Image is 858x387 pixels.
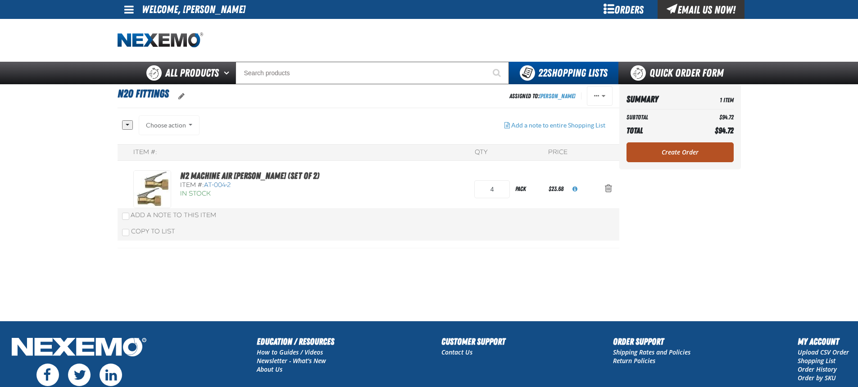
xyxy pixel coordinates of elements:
h2: Customer Support [441,335,505,348]
button: Add a note to entire Shopping List [497,115,613,135]
div: pack [510,179,547,199]
a: Contact Us [441,348,472,356]
a: About Us [257,365,282,373]
a: Quick Order Form [618,62,740,84]
button: Open All Products pages [221,62,236,84]
a: How to Guides / Videos [257,348,323,356]
span: $23.68 [549,185,563,192]
button: You have 22 Shopping Lists. Open to view details [509,62,618,84]
a: Return Policies [613,356,655,365]
button: Start Searching [486,62,509,84]
h2: Education / Resources [257,335,334,348]
button: View All Prices for AT-004-2 [565,179,585,199]
h2: My Account [798,335,849,348]
th: Summary [626,91,694,107]
div: In Stock [180,190,350,198]
span: Shopping Lists [538,67,608,79]
div: QTY [475,148,487,157]
input: Search [236,62,509,84]
input: Product Quantity [474,180,510,198]
div: Price [548,148,567,157]
span: $94.72 [715,126,734,135]
a: Shopping List [798,356,835,365]
div: Item #: [180,181,350,190]
th: Subtotal [626,111,694,123]
a: Shipping Rates and Policies [613,348,690,356]
input: Add a Note to This Item [122,213,129,220]
a: Create Order [626,142,734,162]
a: [PERSON_NAME] [539,92,576,100]
a: Home [118,32,203,48]
button: Actions of N2O fittings [587,86,613,106]
input: Copy To List [122,229,129,236]
th: Total [626,123,694,138]
div: Assigned To: [509,90,576,102]
a: Order History [798,365,837,373]
td: 1 Item [694,91,733,107]
td: $94.72 [694,111,733,123]
h2: Order Support [613,335,690,348]
button: Action Remove N2 Machine Air Chuck (Set of 2) from N2O fittings [598,179,619,199]
img: Nexemo logo [118,32,203,48]
img: Nexemo Logo [9,335,149,361]
a: Order by SKU [798,373,836,382]
a: Newsletter - What's New [257,356,326,365]
div: Item #: [133,148,157,157]
button: oro.shoppinglist.label.edit.tooltip [171,87,192,106]
a: N2 Machine Air [PERSON_NAME] (Set of 2) [180,170,319,181]
span: N2O fittings [118,87,169,100]
strong: 22 [538,67,547,79]
span: Add a Note to This Item [131,211,216,219]
span: AT-004-2 [204,181,231,189]
label: Copy To List [122,228,175,235]
span: All Products [165,65,219,81]
a: Upload CSV Order [798,348,849,356]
